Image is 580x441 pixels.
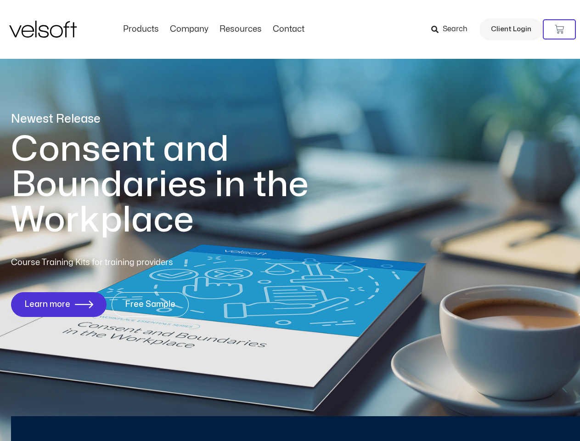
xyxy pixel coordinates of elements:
[125,300,175,309] span: Free Sample
[9,21,77,38] img: Velsoft Training Materials
[24,300,70,309] span: Learn more
[479,18,543,40] a: Client Login
[11,132,346,238] h1: Consent and Boundaries in the Workplace
[118,24,164,34] a: ProductsMenu Toggle
[11,111,346,127] p: Newest Release
[11,256,240,269] p: Course Training Kits for training providers
[118,24,310,34] nav: Menu
[491,23,531,35] span: Client Login
[431,22,474,37] a: Search
[112,292,189,317] a: Free Sample
[267,24,310,34] a: ContactMenu Toggle
[164,24,214,34] a: CompanyMenu Toggle
[214,24,267,34] a: ResourcesMenu Toggle
[443,23,467,35] span: Search
[11,292,107,317] a: Learn more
